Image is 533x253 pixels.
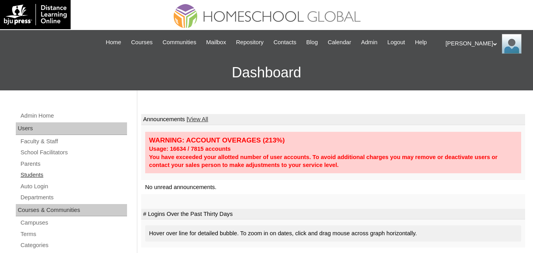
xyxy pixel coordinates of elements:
[106,38,121,47] span: Home
[16,122,127,135] div: Users
[141,114,525,125] td: Announcements |
[306,38,318,47] span: Blog
[20,193,127,202] a: Departments
[20,229,127,239] a: Terms
[411,38,431,47] a: Help
[387,38,405,47] span: Logout
[383,38,409,47] a: Logout
[141,209,525,220] td: # Logins Over the Past Thirty Days
[20,218,127,228] a: Campuses
[20,111,127,121] a: Admin Home
[20,159,127,169] a: Parents
[149,136,517,145] div: WARNING: ACCOUNT OVERAGES (213%)
[188,116,208,122] a: View All
[131,38,153,47] span: Courses
[20,137,127,146] a: Faculty & Staff
[206,38,226,47] span: Mailbox
[302,38,322,47] a: Blog
[149,146,231,152] strong: Usage: 16634 / 7815 accounts
[445,34,525,54] div: [PERSON_NAME]
[149,153,517,169] div: You have exceeded your allotted number of user accounts. To avoid additional charges you may remo...
[202,38,230,47] a: Mailbox
[415,38,427,47] span: Help
[4,4,67,25] img: logo-white.png
[273,38,296,47] span: Contacts
[159,38,200,47] a: Communities
[4,55,529,90] h3: Dashboard
[20,182,127,191] a: Auto Login
[328,38,351,47] span: Calendar
[20,148,127,157] a: School Facilitators
[269,38,300,47] a: Contacts
[163,38,196,47] span: Communities
[20,170,127,180] a: Students
[102,38,125,47] a: Home
[145,225,521,242] div: Hover over line for detailed bubble. To zoom in on dates, click and drag mouse across graph horiz...
[357,38,382,47] a: Admin
[502,34,522,54] img: Ariane Ebuen
[141,180,525,195] td: No unread announcements.
[236,38,264,47] span: Repository
[232,38,267,47] a: Repository
[324,38,355,47] a: Calendar
[20,240,127,250] a: Categories
[361,38,378,47] span: Admin
[127,38,157,47] a: Courses
[16,204,127,217] div: Courses & Communities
